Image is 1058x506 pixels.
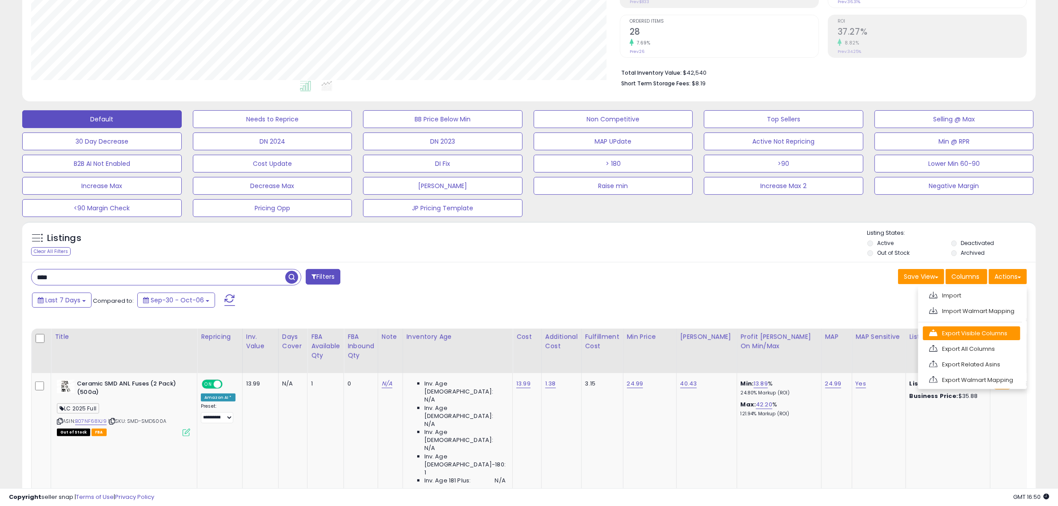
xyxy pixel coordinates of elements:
[910,392,958,400] b: Business Price:
[22,133,182,150] button: 30 Day Decrease
[47,232,81,245] h5: Listings
[424,404,506,420] span: Inv. Age [DEMOGRAPHIC_DATA]:
[534,133,693,150] button: MAP UPdate
[57,403,99,414] span: LC 2025 Full
[193,177,352,195] button: Decrease Max
[424,380,506,396] span: Inv. Age [DEMOGRAPHIC_DATA]:
[630,27,818,39] h2: 28
[704,155,863,173] button: >90
[989,269,1027,284] button: Actions
[741,332,818,351] div: Profit [PERSON_NAME] on Min/Max
[852,329,906,373] th: CSV column name: cust_attr_5_MAP Sensitive
[874,133,1034,150] button: Min @ RPR
[516,379,531,388] a: 13.99
[874,177,1034,195] button: Negative Margin
[877,239,894,247] label: Active
[825,379,842,388] a: 24.99
[22,110,182,128] button: Default
[923,304,1020,318] a: Import Walmart Mapping
[951,272,979,281] span: Columns
[741,379,754,388] b: Min:
[741,411,814,417] p: 121.94% Markup (ROI)
[946,269,987,284] button: Columns
[680,379,697,388] a: 40.43
[347,332,374,360] div: FBA inbound Qty
[77,380,185,398] b: Ceramic SMD ANL Fuses (2 Pack) (500a)
[45,296,80,305] span: Last 7 Days
[534,110,693,128] button: Non Competitive
[246,380,271,388] div: 13.99
[630,49,644,54] small: Prev: 26
[201,394,236,402] div: Amazon AI *
[741,380,814,396] div: %
[22,155,182,173] button: B2B AI Not Enabled
[1013,493,1049,501] span: 2025-10-14 16:50 GMT
[545,379,556,388] a: 1.38
[680,332,733,341] div: [PERSON_NAME]
[704,110,863,128] button: Top Sellers
[32,293,92,308] button: Last 7 Days
[634,40,651,46] small: 7.69%
[92,429,107,436] span: FBA
[311,380,337,388] div: 1
[585,380,616,388] div: 3.15
[424,477,471,485] span: Inv. Age 181 Plus:
[282,380,300,388] div: N/A
[923,373,1020,387] a: Export Walmart Mapping
[424,428,506,444] span: Inv. Age [DEMOGRAPHIC_DATA]:
[57,429,90,436] span: All listings that are currently out of stock and unavailable for purchase on Amazon
[910,332,986,341] div: Listed Price
[741,390,814,396] p: 24.80% Markup (ROI)
[76,493,114,501] a: Terms of Use
[867,229,1036,237] p: Listing States:
[246,332,275,351] div: Inv. value
[347,380,371,388] div: 0
[201,403,236,423] div: Preset:
[282,332,303,351] div: Days Cover
[93,297,134,305] span: Compared to:
[363,110,523,128] button: BB Price Below Min
[424,444,435,452] span: N/A
[151,296,204,305] span: Sep-30 - Oct-06
[9,493,154,502] div: seller snap | |
[201,332,239,341] div: Repricing
[627,332,673,341] div: Min Price
[910,379,950,388] b: Listed Price:
[842,40,859,46] small: 8.82%
[585,332,619,351] div: Fulfillment Cost
[75,418,107,425] a: B07NF68XJ9
[363,177,523,195] button: [PERSON_NAME]
[910,392,983,400] div: $35.88
[910,380,983,388] div: $36.99
[137,293,215,308] button: Sep-30 - Oct-06
[923,326,1020,340] a: Export Visible Columns
[534,177,693,195] button: Raise min
[311,332,340,360] div: FBA Available Qty
[306,269,340,285] button: Filters
[923,289,1020,302] a: Import
[874,155,1034,173] button: Lower Min 60-90
[424,469,426,477] span: 1
[407,332,509,341] div: Inventory Age
[898,269,944,284] button: Save View
[193,133,352,150] button: DN 2024
[874,110,1034,128] button: Selling @ Max
[825,332,848,341] div: MAP
[545,332,578,351] div: Additional Cost
[57,380,190,435] div: ASIN:
[923,357,1020,371] a: Export Related Asins
[424,396,435,404] span: N/A
[22,177,182,195] button: Increase Max
[877,249,910,257] label: Out of Stock
[55,332,193,341] div: Title
[621,69,682,76] b: Total Inventory Value:
[961,249,985,257] label: Archived
[856,332,902,341] div: MAP Sensitive
[704,133,863,150] button: Active Not Repricing
[193,155,352,173] button: Cost Update
[627,379,643,388] a: 24.99
[108,418,166,425] span: | SKU: SMD-SMD500A
[516,332,538,341] div: Cost
[424,420,435,428] span: N/A
[630,19,818,24] span: Ordered Items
